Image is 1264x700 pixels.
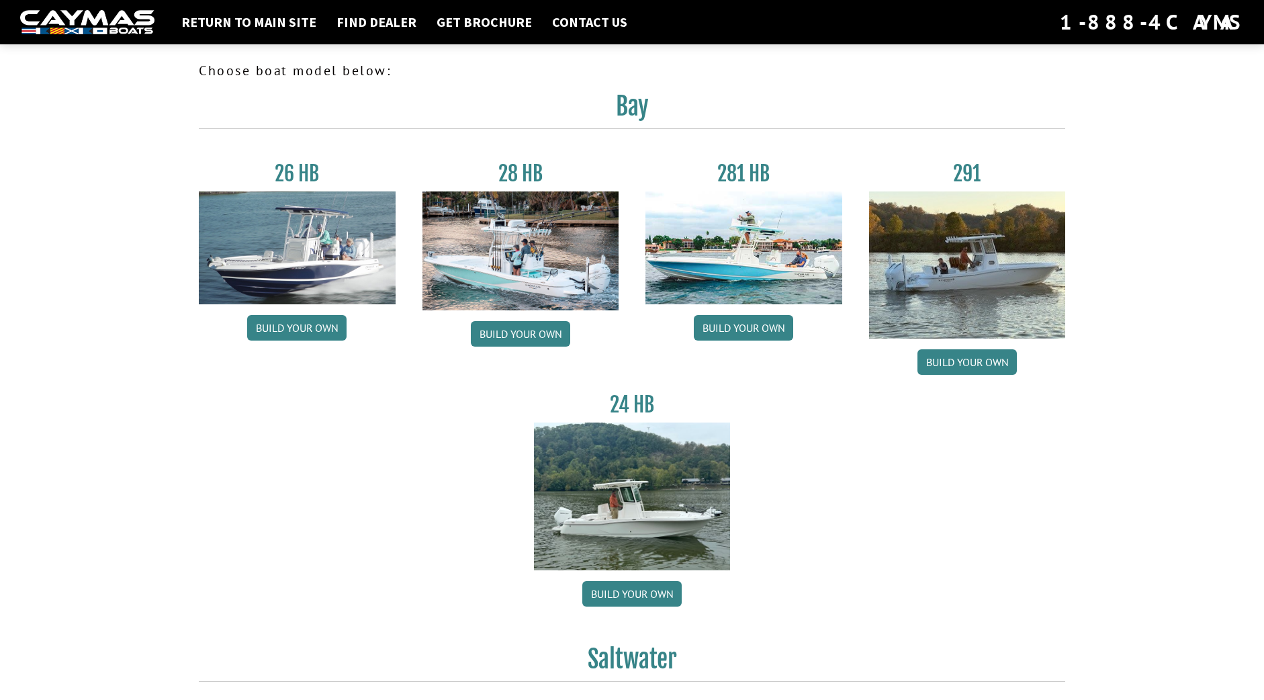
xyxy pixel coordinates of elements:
[199,644,1065,682] h2: Saltwater
[247,315,347,341] a: Build your own
[645,191,842,304] img: 28-hb-twin.jpg
[330,13,423,31] a: Find Dealer
[917,349,1017,375] a: Build your own
[20,10,154,35] img: white-logo-c9c8dbefe5ff5ceceb0f0178aa75bf4bb51f6bca0971e226c86eb53dfe498488.png
[645,161,842,186] h3: 281 HB
[199,191,396,304] img: 26_new_photo_resized.jpg
[430,13,539,31] a: Get Brochure
[422,161,619,186] h3: 28 HB
[534,423,731,570] img: 24_HB_thumbnail.jpg
[175,13,323,31] a: Return to main site
[1060,7,1244,37] div: 1-888-4CAYMAS
[694,315,793,341] a: Build your own
[199,60,1065,81] p: Choose boat model below:
[199,161,396,186] h3: 26 HB
[545,13,634,31] a: Contact Us
[422,191,619,310] img: 28_hb_thumbnail_for_caymas_connect.jpg
[869,161,1066,186] h3: 291
[471,321,570,347] a: Build your own
[869,191,1066,339] img: 291_Thumbnail.jpg
[199,91,1065,129] h2: Bay
[534,392,731,417] h3: 24 HB
[582,581,682,607] a: Build your own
